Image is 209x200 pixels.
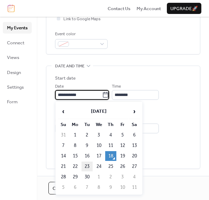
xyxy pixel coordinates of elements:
[82,172,93,182] td: 30
[82,151,93,161] td: 16
[55,63,85,70] span: Date and time
[105,141,116,150] td: 11
[70,172,81,182] td: 29
[3,67,32,78] a: Design
[82,162,93,171] td: 23
[93,172,104,182] td: 1
[117,183,128,192] td: 10
[129,120,140,129] th: Sa
[108,5,131,12] a: Contact Us
[170,5,198,12] span: Upgrade 🚀
[70,141,81,150] td: 8
[129,141,140,150] td: 13
[82,183,93,192] td: 7
[93,151,104,161] td: 17
[82,120,93,129] th: Tu
[7,84,24,91] span: Settings
[129,162,140,171] td: 27
[70,130,81,140] td: 1
[167,3,201,14] button: Upgrade🚀
[105,130,116,140] td: 4
[117,172,128,182] td: 3
[3,52,32,63] a: Views
[58,141,69,150] td: 7
[53,185,71,192] span: Cancel
[58,172,69,182] td: 28
[105,183,116,192] td: 9
[7,54,19,61] span: Views
[70,183,81,192] td: 6
[93,141,104,150] td: 10
[58,162,69,171] td: 21
[55,75,76,82] div: Start date
[129,151,140,161] td: 20
[7,24,28,31] span: My Events
[93,130,104,140] td: 3
[129,130,140,140] td: 6
[82,141,93,150] td: 9
[117,162,128,171] td: 26
[55,83,64,90] span: Date
[7,69,21,76] span: Design
[129,183,140,192] td: 11
[112,83,121,90] span: Time
[58,120,69,129] th: Su
[55,31,106,38] div: Event color
[3,37,32,48] a: Connect
[48,182,75,194] button: Cancel
[93,183,104,192] td: 8
[70,104,128,119] th: [DATE]
[70,120,81,129] th: Mo
[93,120,104,129] th: We
[63,16,101,23] span: Link to Google Maps
[3,22,32,33] a: My Events
[70,151,81,161] td: 15
[58,130,69,140] td: 31
[137,5,161,12] a: My Account
[3,81,32,92] a: Settings
[117,120,128,129] th: Fr
[105,172,116,182] td: 2
[117,151,128,161] td: 19
[3,96,32,107] a: Form
[7,39,24,46] span: Connect
[105,162,116,171] td: 25
[105,120,116,129] th: Th
[70,162,81,171] td: 22
[129,172,140,182] td: 4
[82,130,93,140] td: 2
[58,183,69,192] td: 5
[105,151,116,161] td: 18
[129,104,140,118] span: ›
[7,98,18,105] span: Form
[117,130,128,140] td: 5
[93,162,104,171] td: 24
[58,104,69,118] span: ‹
[58,151,69,161] td: 14
[8,5,15,12] img: logo
[117,141,128,150] td: 12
